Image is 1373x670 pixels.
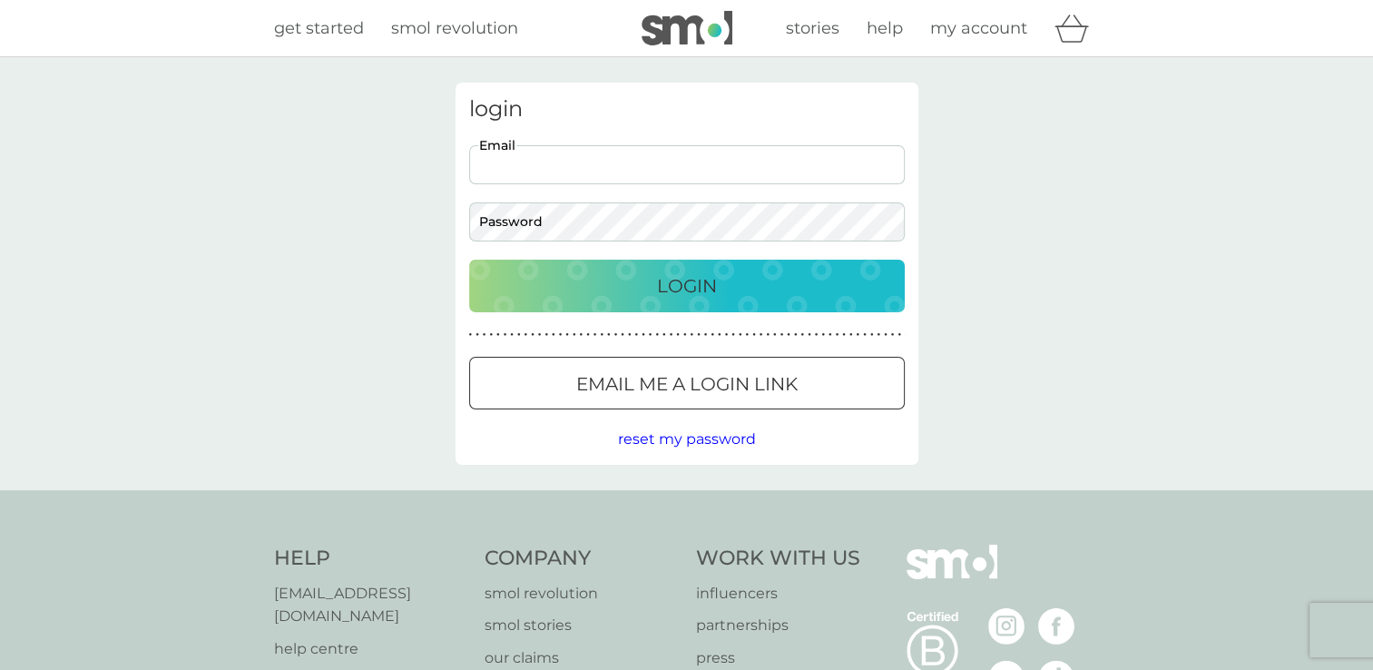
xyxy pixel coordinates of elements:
img: smol [642,11,732,45]
p: ● [691,330,694,340]
p: ● [525,330,528,340]
p: ● [676,330,680,340]
p: ● [483,330,486,340]
img: smol [907,545,997,606]
p: ● [531,330,534,340]
p: ● [580,330,584,340]
a: influencers [696,582,860,606]
p: ● [586,330,590,340]
p: ● [891,330,895,340]
p: ● [794,330,798,340]
p: ● [662,330,666,340]
a: get started [274,15,364,42]
p: ● [731,330,735,340]
span: my account [930,18,1027,38]
a: stories [786,15,839,42]
a: smol stories [485,614,678,637]
p: ● [780,330,784,340]
button: Email me a login link [469,357,905,409]
p: ● [725,330,729,340]
span: get started [274,18,364,38]
p: ● [510,330,514,340]
span: reset my password [618,430,756,448]
img: visit the smol Facebook page [1038,608,1074,645]
p: ● [496,330,500,340]
p: ● [808,330,811,340]
p: ● [746,330,750,340]
p: ● [655,330,659,340]
p: ● [476,330,479,340]
p: ● [857,330,860,340]
a: my account [930,15,1027,42]
p: ● [801,330,805,340]
p: ● [489,330,493,340]
a: partnerships [696,614,860,637]
h4: Company [485,545,678,573]
a: press [696,646,860,670]
p: ● [760,330,763,340]
img: visit the smol Instagram page [988,608,1025,645]
p: ● [621,330,624,340]
p: ● [607,330,611,340]
p: ● [628,330,632,340]
p: ● [836,330,839,340]
p: ● [739,330,742,340]
p: Login [657,271,717,301]
p: ● [573,330,576,340]
p: ● [642,330,645,340]
p: ● [544,330,548,340]
p: ● [842,330,846,340]
p: ● [752,330,756,340]
a: smol revolution [485,582,678,606]
div: basket [1054,10,1100,46]
h4: Help [274,545,467,573]
p: ● [517,330,521,340]
p: ● [538,330,542,340]
a: smol revolution [391,15,518,42]
span: stories [786,18,839,38]
p: ● [683,330,687,340]
span: help [867,18,903,38]
p: ● [821,330,825,340]
h3: login [469,96,905,123]
h4: Work With Us [696,545,860,573]
p: ● [552,330,555,340]
p: ● [773,330,777,340]
p: ● [704,330,708,340]
p: Email me a login link [576,369,798,399]
a: [EMAIL_ADDRESS][DOMAIN_NAME] [274,582,467,628]
p: ● [593,330,597,340]
p: ● [565,330,569,340]
p: ● [815,330,819,340]
a: help centre [274,637,467,661]
a: our claims [485,646,678,670]
span: smol revolution [391,18,518,38]
p: ● [504,330,507,340]
p: ● [600,330,603,340]
p: ● [670,330,673,340]
p: ● [469,330,473,340]
p: ● [614,330,618,340]
p: ● [884,330,888,340]
p: ● [829,330,832,340]
p: ● [849,330,853,340]
p: ● [897,330,901,340]
p: ● [559,330,563,340]
a: help [867,15,903,42]
p: ● [697,330,701,340]
button: reset my password [618,428,756,451]
p: ● [863,330,867,340]
p: ● [787,330,790,340]
p: ● [649,330,652,340]
p: ● [766,330,770,340]
p: ● [635,330,639,340]
p: ● [877,330,880,340]
p: ● [870,330,874,340]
